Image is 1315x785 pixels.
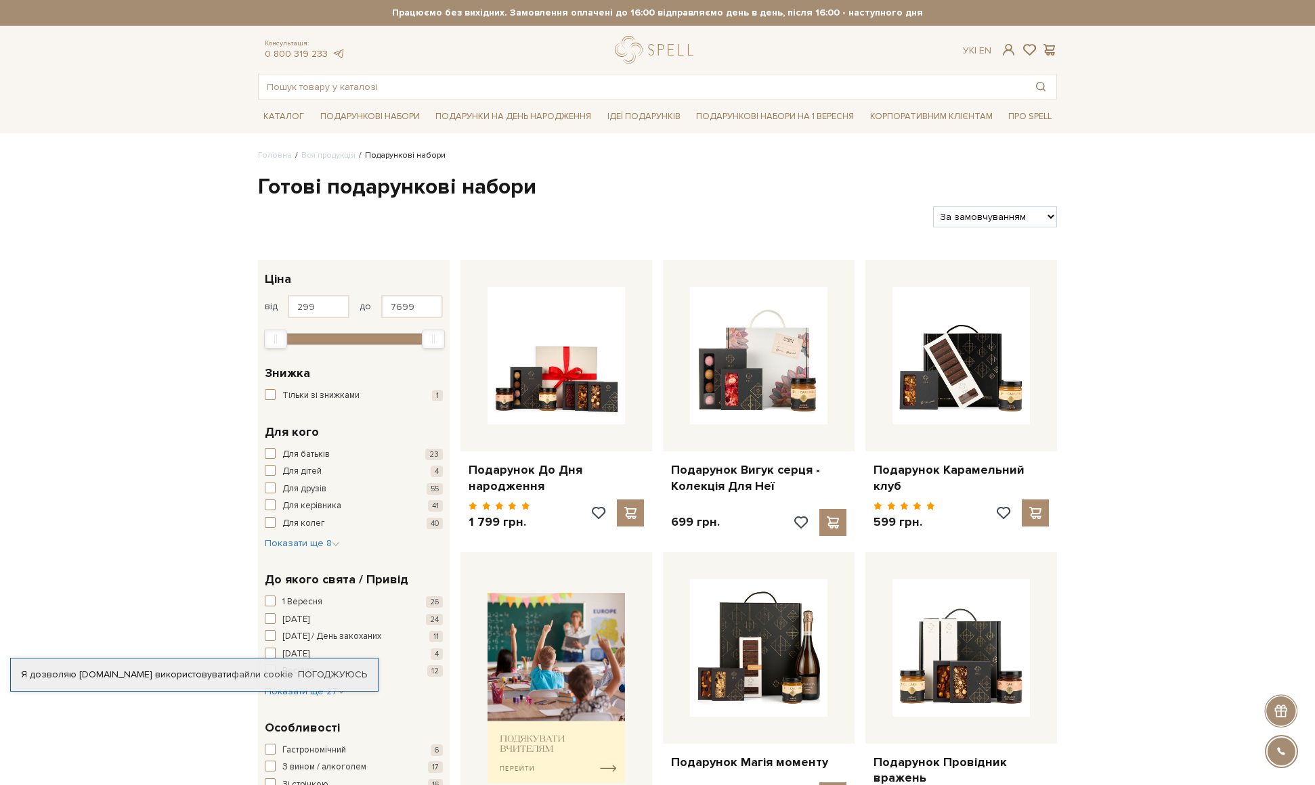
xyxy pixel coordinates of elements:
span: 12 [427,665,443,677]
a: Подарунок Карамельний клуб [874,462,1049,494]
a: 0 800 319 233 [265,48,328,60]
a: Подарунки на День народження [430,106,597,127]
a: Погоджуюсь [298,669,367,681]
span: | [974,45,976,56]
div: Max [422,330,445,349]
span: З вином / алкоголем [282,761,366,774]
a: Головна [258,150,292,160]
div: Min [264,330,287,349]
span: До якого свята / Привід [265,570,408,589]
li: Подарункові набори [355,150,446,162]
a: Вся продукція [301,150,355,160]
a: Подарунок До Дня народження [469,462,644,494]
a: logo [615,36,699,64]
button: [DATE] 4 [265,648,443,661]
span: 17 [428,761,443,773]
input: Пошук товару у каталозі [259,74,1025,99]
span: [DATE] / День закоханих [282,630,381,644]
button: 1 Вересня 26 [265,596,443,609]
span: Для друзів [282,483,326,496]
span: 6 [431,744,443,756]
a: Подарункові набори [315,106,425,127]
button: З вином / алкоголем 17 [265,761,443,774]
span: 1 Вересня [282,596,322,609]
a: Ідеї подарунків [602,106,686,127]
button: Для дітей 4 [265,465,443,478]
input: Ціна [288,295,349,318]
span: 40 [427,518,443,529]
span: [DATE] [282,648,309,661]
strong: Працюємо без вихідних. Замовлення оплачені до 16:00 відправляємо день в день, після 16:00 - насту... [258,7,1057,19]
p: 1 799 грн. [469,514,530,530]
span: 4 [431,648,443,660]
span: Особливості [265,719,340,737]
span: Ціна [265,270,291,288]
a: Подарункові набори на 1 Вересня [691,105,859,128]
button: Для друзів 55 [265,483,443,496]
a: Подарунок Вигук серця - Колекція Для Неї [671,462,846,494]
button: Для колег 40 [265,517,443,531]
span: Гастрономічний [282,744,346,757]
button: Для керівника 41 [265,499,443,513]
span: Показати ще 27 [265,686,345,697]
input: Ціна [381,295,443,318]
button: Тільки зі знижками 1 [265,389,443,403]
a: Корпоративним клієнтам [865,105,998,128]
a: Про Spell [1003,106,1057,127]
span: Показати ще 8 [265,537,340,549]
span: від [265,300,278,313]
span: Для керівника [282,499,341,513]
div: Ук [963,45,991,57]
span: Для кого [265,423,319,441]
span: 4 [431,466,443,477]
button: Пошук товару у каталозі [1025,74,1056,99]
a: файли cookie [232,669,293,680]
span: 26 [426,596,443,608]
button: [DATE] 24 [265,613,443,627]
button: [DATE] / День закоханих 11 [265,630,443,644]
button: Гастрономічний 6 [265,744,443,757]
span: 41 [428,500,443,512]
img: banner [488,593,625,783]
div: Я дозволяю [DOMAIN_NAME] використовувати [11,669,378,681]
button: Показати ще 8 [265,537,340,550]
span: Для колег [282,517,325,531]
span: Консультація: [265,39,345,48]
span: 24 [426,614,443,625]
h1: Готові подарункові набори [258,173,1057,202]
span: Знижка [265,364,310,382]
span: 55 [427,483,443,495]
a: Подарунок Магія моменту [671,755,846,770]
span: 23 [425,449,443,460]
a: Каталог [258,106,309,127]
button: Для батьків 23 [265,448,443,462]
span: [DATE] [282,613,309,627]
a: En [979,45,991,56]
span: 1 [432,390,443,401]
span: Для батьків [282,448,330,462]
span: до [360,300,371,313]
a: telegram [331,48,345,60]
span: 11 [429,631,443,642]
span: Для дітей [282,465,322,478]
p: 699 грн. [671,514,720,530]
span: Тільки зі знижками [282,389,360,403]
p: 599 грн. [874,514,935,530]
